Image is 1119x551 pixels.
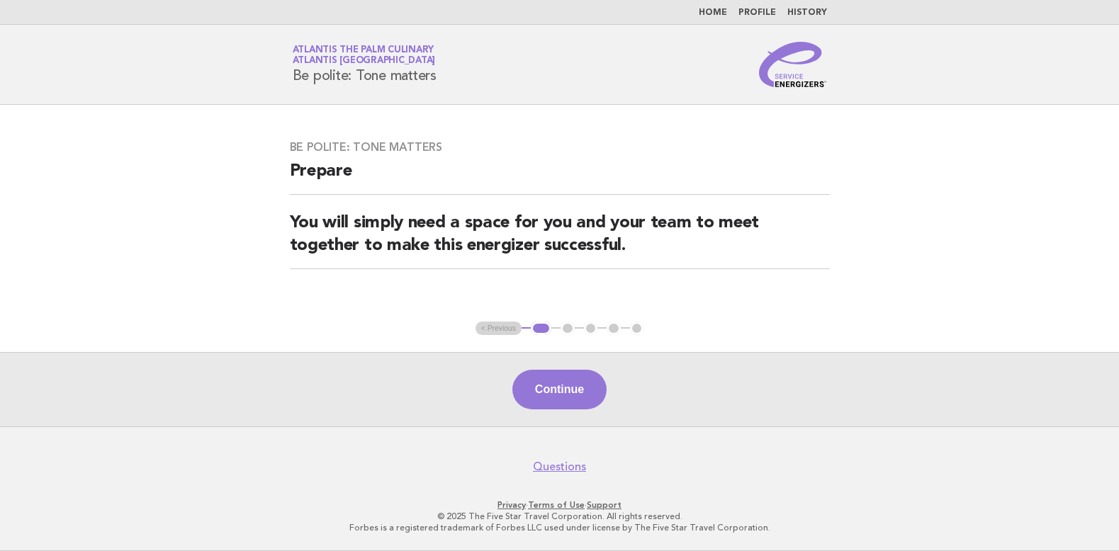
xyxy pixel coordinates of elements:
p: © 2025 The Five Star Travel Corporation. All rights reserved. [126,511,994,522]
button: 1 [531,322,551,336]
img: Service Energizers [759,42,827,87]
button: Continue [512,370,607,409]
a: Support [587,500,622,510]
a: History [787,8,827,17]
p: · · [126,499,994,511]
h2: You will simply need a space for you and your team to meet together to make this energizer succes... [290,212,830,269]
a: Terms of Use [528,500,585,510]
a: Questions [533,460,586,474]
a: Privacy [497,500,526,510]
a: Home [699,8,727,17]
p: Forbes is a registered trademark of Forbes LLC used under license by The Five Star Travel Corpora... [126,522,994,533]
h3: Be polite: Tone matters [290,140,830,154]
a: Profile [738,8,776,17]
span: Atlantis [GEOGRAPHIC_DATA] [293,57,436,66]
h1: Be polite: Tone matters [293,46,437,83]
a: Atlantis The Palm CulinaryAtlantis [GEOGRAPHIC_DATA] [293,45,436,65]
h2: Prepare [290,160,830,195]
